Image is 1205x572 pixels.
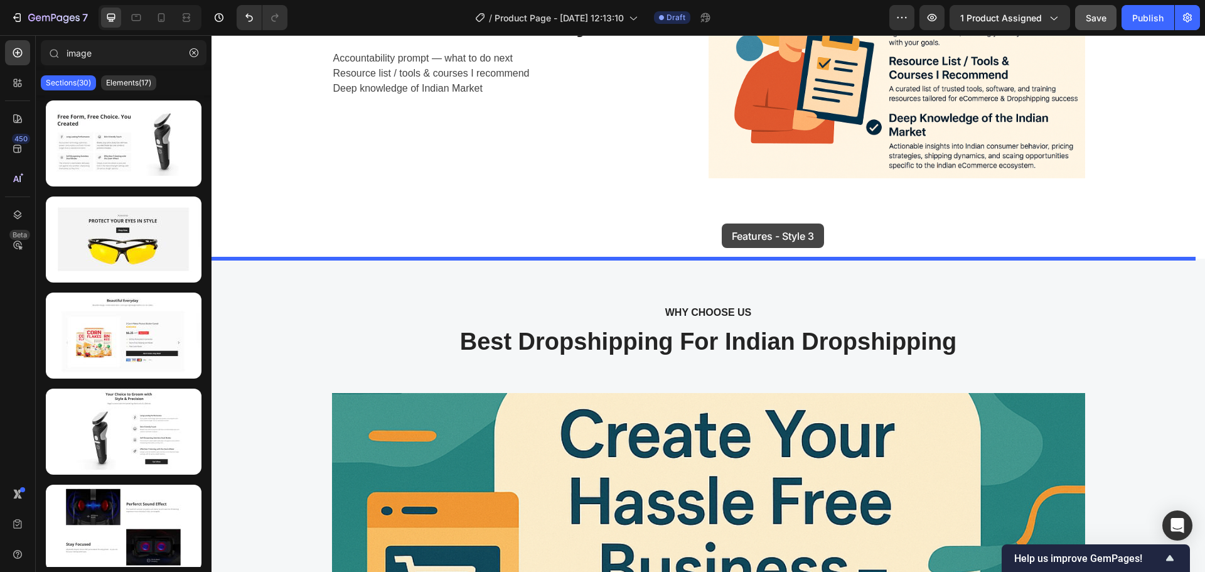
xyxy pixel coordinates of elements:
[82,10,88,25] p: 7
[950,5,1070,30] button: 1 product assigned
[9,230,30,240] div: Beta
[41,40,206,65] input: Search Sections & Elements
[489,11,492,24] span: /
[667,12,685,23] span: Draft
[5,5,94,30] button: 7
[1014,551,1177,566] button: Show survey - Help us improve GemPages!
[1075,5,1117,30] button: Save
[1122,5,1174,30] button: Publish
[237,5,287,30] div: Undo/Redo
[12,134,30,144] div: 450
[1132,11,1164,24] div: Publish
[960,11,1042,24] span: 1 product assigned
[106,78,151,88] p: Elements(17)
[46,78,91,88] p: Sections(30)
[212,35,1205,572] iframe: Design area
[1014,553,1162,564] span: Help us improve GemPages!
[495,11,624,24] span: Product Page - [DATE] 12:13:10
[1162,510,1192,541] div: Open Intercom Messenger
[1086,13,1106,23] span: Save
